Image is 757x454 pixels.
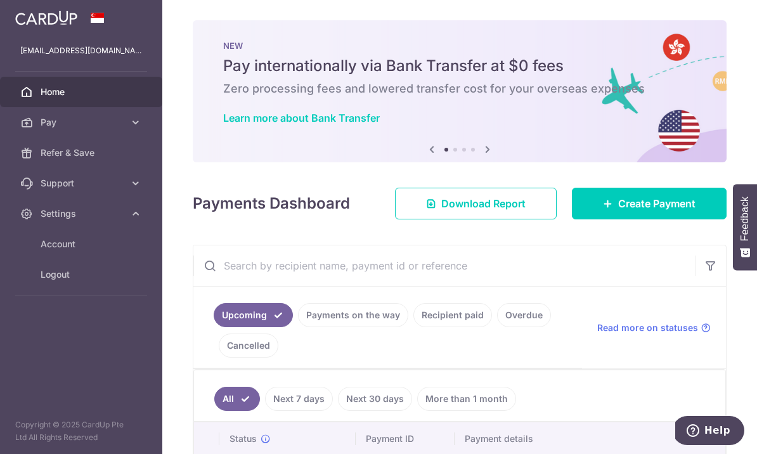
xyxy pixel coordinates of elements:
[193,20,727,162] img: Bank transfer banner
[41,207,124,220] span: Settings
[572,188,727,219] a: Create Payment
[41,238,124,250] span: Account
[219,334,278,358] a: Cancelled
[41,177,124,190] span: Support
[41,146,124,159] span: Refer & Save
[15,10,77,25] img: CardUp
[214,387,260,411] a: All
[618,196,696,211] span: Create Payment
[223,81,696,96] h6: Zero processing fees and lowered transfer cost for your overseas expenses
[417,387,516,411] a: More than 1 month
[338,387,412,411] a: Next 30 days
[230,432,257,445] span: Status
[497,303,551,327] a: Overdue
[739,197,751,241] span: Feedback
[193,245,696,286] input: Search by recipient name, payment id or reference
[20,44,142,57] p: [EMAIL_ADDRESS][DOMAIN_NAME]
[675,416,744,448] iframe: Opens a widget where you can find more information
[395,188,557,219] a: Download Report
[223,56,696,76] h5: Pay internationally via Bank Transfer at $0 fees
[298,303,408,327] a: Payments on the way
[223,41,696,51] p: NEW
[214,303,293,327] a: Upcoming
[413,303,492,327] a: Recipient paid
[265,387,333,411] a: Next 7 days
[41,268,124,281] span: Logout
[193,192,350,215] h4: Payments Dashboard
[733,184,757,270] button: Feedback - Show survey
[41,116,124,129] span: Pay
[441,196,526,211] span: Download Report
[597,321,698,334] span: Read more on statuses
[597,321,711,334] a: Read more on statuses
[223,112,380,124] a: Learn more about Bank Transfer
[41,86,124,98] span: Home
